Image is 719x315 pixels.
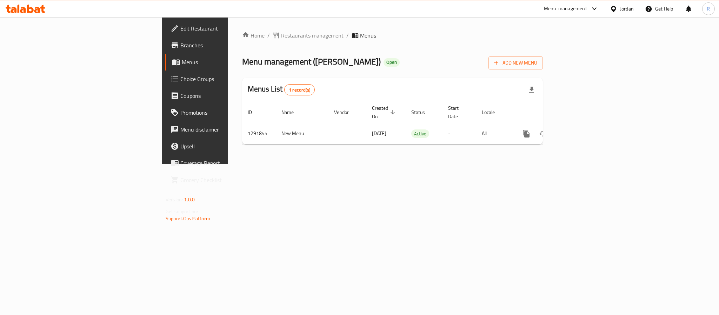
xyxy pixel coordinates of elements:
[281,31,344,40] span: Restaurants management
[165,37,282,54] a: Branches
[180,92,277,100] span: Coupons
[372,104,397,121] span: Created On
[523,81,540,98] div: Export file
[180,108,277,117] span: Promotions
[411,108,434,116] span: Status
[182,58,277,66] span: Menus
[166,195,183,204] span: Version:
[334,108,358,116] span: Vendor
[442,123,476,144] td: -
[180,159,277,167] span: Coverage Report
[273,31,344,40] a: Restaurants management
[284,84,315,95] div: Total records count
[242,31,543,40] nav: breadcrumb
[180,75,277,83] span: Choice Groups
[518,125,535,142] button: more
[544,5,587,13] div: Menu-management
[281,108,303,116] span: Name
[165,172,282,188] a: Grocery Checklist
[242,102,591,145] table: enhanced table
[166,214,210,223] a: Support.OpsPlatform
[620,5,634,13] div: Jordan
[180,24,277,33] span: Edit Restaurant
[276,123,328,144] td: New Menu
[180,176,277,184] span: Grocery Checklist
[166,207,198,216] span: Get support on:
[411,130,429,138] span: Active
[285,87,314,93] span: 1 record(s)
[165,121,282,138] a: Menu disclaimer
[165,155,282,172] a: Coverage Report
[180,142,277,150] span: Upsell
[248,108,261,116] span: ID
[448,104,468,121] span: Start Date
[384,59,400,65] span: Open
[372,129,386,138] span: [DATE]
[165,104,282,121] a: Promotions
[180,41,277,49] span: Branches
[165,87,282,104] a: Coupons
[180,125,277,134] span: Menu disclaimer
[165,20,282,37] a: Edit Restaurant
[512,102,591,123] th: Actions
[184,195,195,204] span: 1.0.0
[360,31,376,40] span: Menus
[165,138,282,155] a: Upsell
[482,108,504,116] span: Locale
[488,56,543,69] button: Add New Menu
[494,59,537,67] span: Add New Menu
[346,31,349,40] li: /
[535,125,552,142] button: Change Status
[476,123,512,144] td: All
[707,5,710,13] span: R
[165,71,282,87] a: Choice Groups
[242,54,381,69] span: Menu management ( [PERSON_NAME] )
[248,84,315,95] h2: Menus List
[384,58,400,67] div: Open
[165,54,282,71] a: Menus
